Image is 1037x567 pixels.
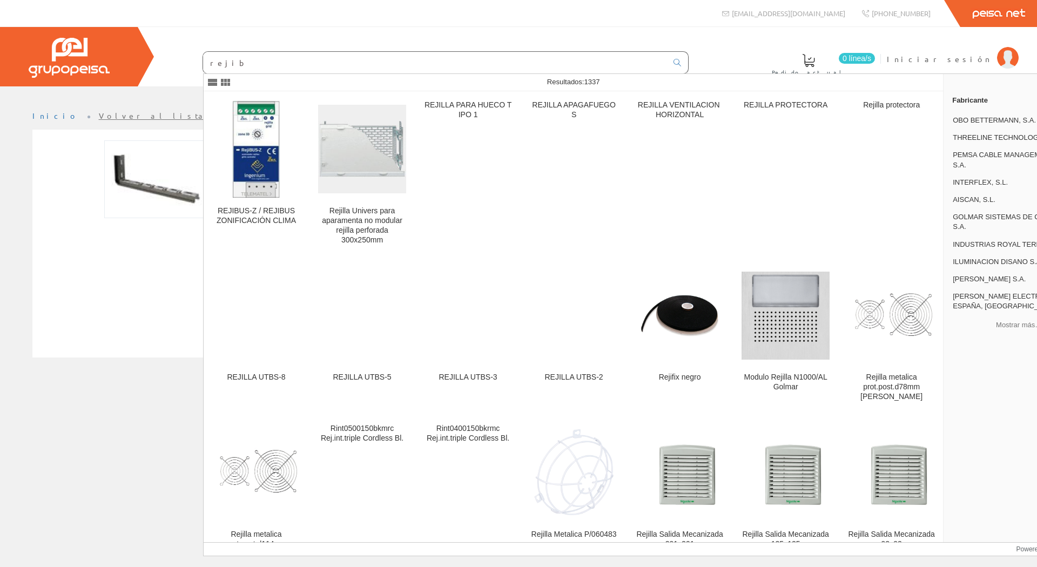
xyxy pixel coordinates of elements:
img: Rejilla metalica prot.post.d78mm Himel [847,272,935,360]
div: Rejifix negro [636,373,724,382]
a: REJILLA UTBS-8 REJILLA UTBS-8 [204,258,309,414]
a: REJILLA PARA HUECO TIPO 1 [415,92,521,258]
img: REJIBUS-Z / REJIBUS ZONIFICACIÓN CLIMA [233,100,280,198]
div: REJIBUS-Z / REJIBUS ZONIFICACIÓN CLIMA [212,206,300,226]
div: REJILLA UTBS-3 [424,373,512,382]
span: 1337 [584,78,600,86]
div: REJILLA APAGAFUEGOS [530,100,618,120]
a: Rejilla Univers para aparamenta no modular rejilla perforada 300x250mm Rejilla Univers para apara... [309,92,415,258]
input: Buscar ... [203,52,667,73]
span: Pedido actual [772,67,845,78]
img: Rejilla Salida Mecanizada 291x291 [636,428,724,516]
div: REJILLA UTBS-5 [318,373,406,382]
a: REJILLA UTBS-3 REJILLA UTBS-3 [415,258,521,414]
a: Volver al listado de productos [99,111,312,120]
a: REJILLA APAGAFUEGOS [521,92,627,258]
a: Rejifix negro Rejifix negro [627,258,732,414]
div: Rint0500150bkmrc Rej.int.triple Cordless Bl. [318,424,406,443]
a: Rejilla protectora [839,92,944,258]
div: REJILLA PARA HUECO TIPO 1 [424,100,512,120]
span: Resultados: [547,78,600,86]
img: REJILLA UTBS-2 [540,282,608,349]
div: REJILLA VENTILACION HORIZONTAL [636,100,724,120]
img: Foto artículo Soporte Rapido C-sho 300 Gs Basor (192x143.62204724409) [104,140,208,218]
img: Rejilla metalica prot.post.d114mm Himel [212,428,300,516]
img: Rejilla Salida Mecanizada 92x92 [847,428,935,516]
a: REJILLA UTBS-2 REJILLA UTBS-2 [521,258,627,414]
a: REJILLA VENTILACION HORIZONTAL [627,92,732,258]
div: Rejilla metalica prot.post.d114mm [PERSON_NAME] [212,530,300,559]
div: Rejilla Salida Mecanizada 125x125 [742,530,830,549]
a: REJILLA PROTECTORA [733,92,838,258]
div: REJILLA PROTECTORA [742,100,830,110]
div: Modulo Rejilla N1000/AL Golmar [742,373,830,392]
div: Rejilla metalica prot.post.d78mm [PERSON_NAME] [847,373,935,402]
div: Rejilla Salida Mecanizada 291x291 [636,530,724,549]
div: Rejilla protectora [847,100,935,110]
div: Rejilla Univers para aparamenta no modular rejilla perforada 300x250mm [318,206,406,245]
span: Iniciar sesión [887,53,992,64]
div: REJILLA UTBS-8 [212,373,300,382]
a: REJILLA UTBS-5 REJILLA UTBS-5 [309,258,415,414]
img: Modulo Rejilla N1000/AL Golmar [742,272,830,360]
img: Grupo Peisa [29,38,110,78]
a: Rejilla metalica prot.post.d78mm Himel Rejilla metalica prot.post.d78mm [PERSON_NAME] [839,258,944,414]
span: [EMAIL_ADDRESS][DOMAIN_NAME] [732,9,845,18]
a: Modulo Rejilla N1000/AL Golmar Modulo Rejilla N1000/AL Golmar [733,258,838,414]
a: Inicio [32,111,78,120]
div: Rejilla Salida Mecanizada 92x92 [847,530,935,549]
div: Rejilla Metalica P/060483 [530,530,618,539]
div: REJILLA UTBS-2 [530,373,618,382]
img: REJILLA UTBS-3 [434,282,502,349]
img: Rejilla Salida Mecanizada 125x125 [742,428,830,516]
img: Rejifix negro [636,272,724,360]
img: REJILLA UTBS-8 [223,282,290,349]
a: Iniciar sesión [887,45,1019,55]
img: Rejilla Univers para aparamenta no modular rejilla perforada 300x250mm [318,105,406,193]
a: REJIBUS-Z / REJIBUS ZONIFICACIÓN CLIMA REJIBUS-Z / REJIBUS ZONIFICACIÓN CLIMA [204,92,309,258]
span: 0 línea/s [839,53,875,64]
img: REJILLA UTBS-5 [328,282,396,349]
span: [PHONE_NUMBER] [872,9,931,18]
img: Rejilla Metalica P/060483 [530,428,618,516]
div: Rint0400150bkrmc Rej.int.triple Cordless Bl. [424,424,512,443]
